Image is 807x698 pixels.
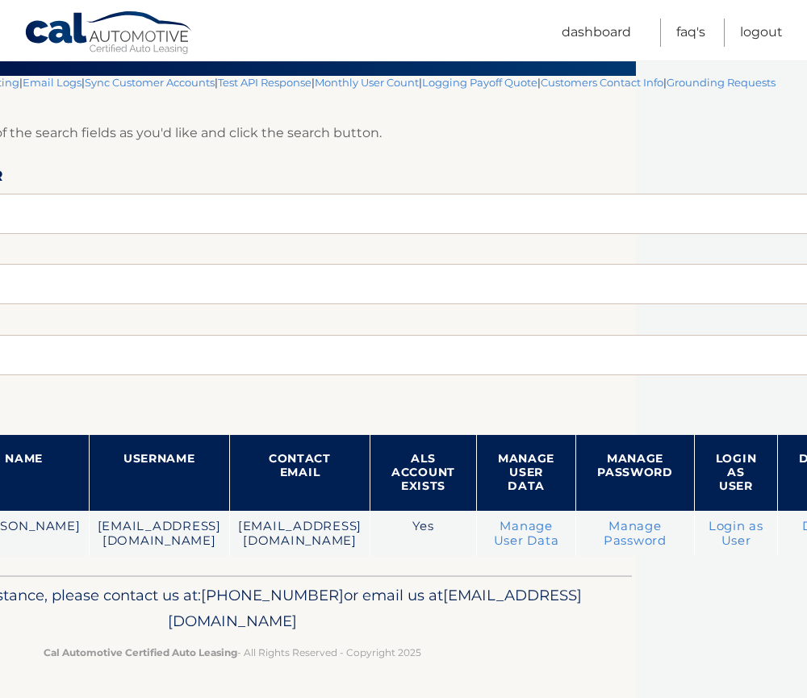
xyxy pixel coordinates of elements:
a: Test API Response [218,76,312,89]
a: Logging Payoff Quote [422,76,537,89]
td: [EMAIL_ADDRESS][DOMAIN_NAME] [89,511,229,557]
a: Manage User Data [494,519,559,548]
a: Cal Automotive [24,10,194,57]
span: [EMAIL_ADDRESS][DOMAIN_NAME] [168,586,582,630]
a: FAQ's [676,19,705,47]
td: Yes [370,511,477,557]
a: Grounding Requests [667,76,776,89]
th: Username [89,435,229,511]
td: [EMAIL_ADDRESS][DOMAIN_NAME] [229,511,370,557]
a: Login as User [709,519,763,548]
th: Login as User [694,435,778,511]
a: Manage Password [604,519,667,548]
th: Manage User Data [476,435,575,511]
a: Email Logs [23,76,82,89]
a: Monthly User Count [315,76,419,89]
a: Dashboard [562,19,631,47]
a: Sync Customer Accounts [85,76,215,89]
th: Contact Email [229,435,370,511]
a: Logout [740,19,783,47]
th: ALS Account Exists [370,435,477,511]
strong: Cal Automotive Certified Auto Leasing [44,646,237,658]
span: [PHONE_NUMBER] [201,586,344,604]
a: Customers Contact Info [541,76,663,89]
th: Manage Password [576,435,695,511]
